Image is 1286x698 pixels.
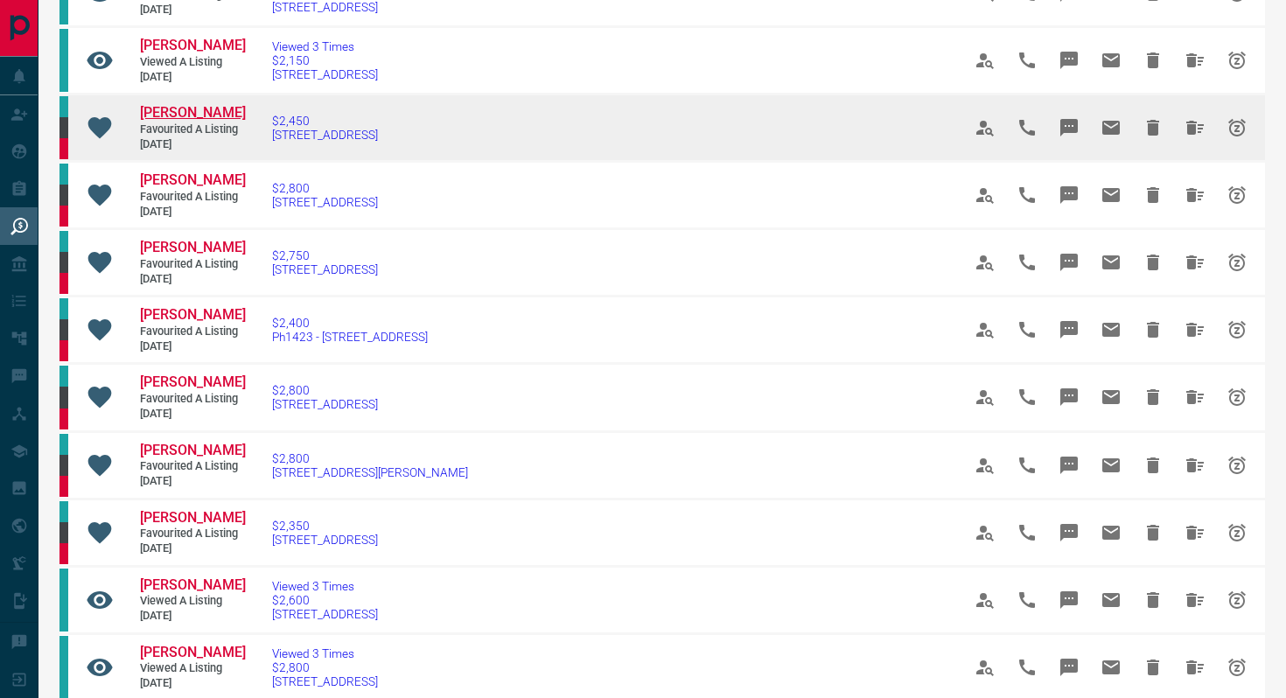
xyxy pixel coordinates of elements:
[59,522,68,543] div: mrloft.ca
[272,533,378,547] span: [STREET_ADDRESS]
[1006,444,1048,486] span: Call
[1132,241,1174,283] span: Hide
[140,239,245,257] a: [PERSON_NAME]
[140,576,245,595] a: [PERSON_NAME]
[59,298,68,319] div: condos.ca
[1174,579,1216,621] span: Hide All from Maria Bou-assi
[140,3,245,17] span: [DATE]
[140,104,246,121] span: [PERSON_NAME]
[140,373,245,392] a: [PERSON_NAME]
[140,306,246,323] span: [PERSON_NAME]
[1048,241,1090,283] span: Message
[140,306,245,325] a: [PERSON_NAME]
[140,171,246,188] span: [PERSON_NAME]
[140,37,245,55] a: [PERSON_NAME]
[1006,646,1048,688] span: Call
[1090,444,1132,486] span: Email
[1006,39,1048,81] span: Call
[272,397,378,411] span: [STREET_ADDRESS]
[964,579,1006,621] span: View Profile
[1174,512,1216,554] span: Hide All from Caroline Siagha
[59,340,68,361] div: property.ca
[1006,107,1048,149] span: Call
[59,501,68,522] div: condos.ca
[59,319,68,340] div: mrloft.ca
[1132,512,1174,554] span: Hide
[272,195,378,209] span: [STREET_ADDRESS]
[1048,309,1090,351] span: Message
[1006,579,1048,621] span: Call
[140,373,246,390] span: [PERSON_NAME]
[964,174,1006,216] span: View Profile
[1048,579,1090,621] span: Message
[59,543,68,564] div: property.ca
[1132,174,1174,216] span: Hide
[964,241,1006,283] span: View Profile
[140,541,245,556] span: [DATE]
[140,509,246,526] span: [PERSON_NAME]
[1090,512,1132,554] span: Email
[272,451,468,479] a: $2,800[STREET_ADDRESS][PERSON_NAME]
[1048,646,1090,688] span: Message
[272,579,378,621] a: Viewed 3 Times$2,600[STREET_ADDRESS]
[272,262,378,276] span: [STREET_ADDRESS]
[59,29,68,92] div: condos.ca
[272,128,378,142] span: [STREET_ADDRESS]
[272,316,428,344] a: $2,400Ph1423 - [STREET_ADDRESS]
[140,205,245,220] span: [DATE]
[140,257,245,272] span: Favourited a Listing
[964,646,1006,688] span: View Profile
[1132,646,1174,688] span: Hide
[1090,646,1132,688] span: Email
[140,239,246,255] span: [PERSON_NAME]
[272,660,378,674] span: $2,800
[59,138,68,159] div: property.ca
[1132,444,1174,486] span: Hide
[1174,241,1216,283] span: Hide All from Caroline Siagha
[1048,39,1090,81] span: Message
[1216,241,1258,283] span: Snooze
[140,644,246,660] span: [PERSON_NAME]
[272,593,378,607] span: $2,600
[1216,174,1258,216] span: Snooze
[1048,174,1090,216] span: Message
[59,252,68,273] div: mrloft.ca
[140,576,246,593] span: [PERSON_NAME]
[59,185,68,206] div: mrloft.ca
[1216,579,1258,621] span: Snooze
[59,96,68,117] div: condos.ca
[1048,376,1090,418] span: Message
[1174,174,1216,216] span: Hide All from Caroline Siagha
[140,676,245,691] span: [DATE]
[272,330,428,344] span: Ph1423 - [STREET_ADDRESS]
[1090,376,1132,418] span: Email
[1132,579,1174,621] span: Hide
[1174,39,1216,81] span: Hide All from Conor Oberst
[1174,107,1216,149] span: Hide All from Caroline Siagha
[272,519,378,547] a: $2,350[STREET_ADDRESS]
[272,646,378,660] span: Viewed 3 Times
[140,37,246,53] span: [PERSON_NAME]
[140,644,245,662] a: [PERSON_NAME]
[1048,107,1090,149] span: Message
[1132,309,1174,351] span: Hide
[964,512,1006,554] span: View Profile
[1090,174,1132,216] span: Email
[1216,107,1258,149] span: Snooze
[272,316,428,330] span: $2,400
[1006,174,1048,216] span: Call
[1048,444,1090,486] span: Message
[272,181,378,209] a: $2,800[STREET_ADDRESS]
[140,442,245,460] a: [PERSON_NAME]
[140,339,245,354] span: [DATE]
[140,171,245,190] a: [PERSON_NAME]
[272,39,378,81] a: Viewed 3 Times$2,150[STREET_ADDRESS]
[140,442,246,458] span: [PERSON_NAME]
[140,407,245,422] span: [DATE]
[272,114,378,142] a: $2,450[STREET_ADDRESS]
[59,434,68,455] div: condos.ca
[1006,309,1048,351] span: Call
[1090,241,1132,283] span: Email
[272,39,378,53] span: Viewed 3 Times
[59,117,68,138] div: mrloft.ca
